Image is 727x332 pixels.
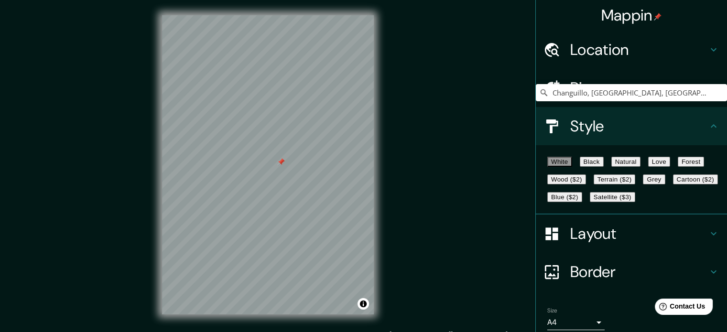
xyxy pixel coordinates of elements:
[570,224,708,243] h4: Layout
[678,157,705,167] button: Forest
[594,174,636,184] button: Terrain ($2)
[601,6,662,25] h4: Mappin
[570,78,708,97] h4: Pins
[648,157,670,167] button: Love
[547,157,572,167] button: White
[547,174,586,184] button: Wood ($2)
[570,40,708,59] h4: Location
[547,315,605,330] div: A4
[536,107,727,145] div: Style
[570,117,708,136] h4: Style
[590,192,635,202] button: Satellite ($3)
[536,214,727,253] div: Layout
[580,157,604,167] button: Black
[643,174,665,184] button: Grey
[611,157,640,167] button: Natural
[673,174,718,184] button: Cartoon ($2)
[547,192,582,202] button: Blue ($2)
[654,13,662,21] img: pin-icon.png
[642,295,716,321] iframe: Help widget launcher
[536,84,727,101] input: Pick your city or area
[162,15,374,314] canvas: Map
[536,31,727,69] div: Location
[358,298,369,310] button: Toggle attribution
[570,262,708,281] h4: Border
[547,307,557,315] label: Size
[536,253,727,291] div: Border
[536,69,727,107] div: Pins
